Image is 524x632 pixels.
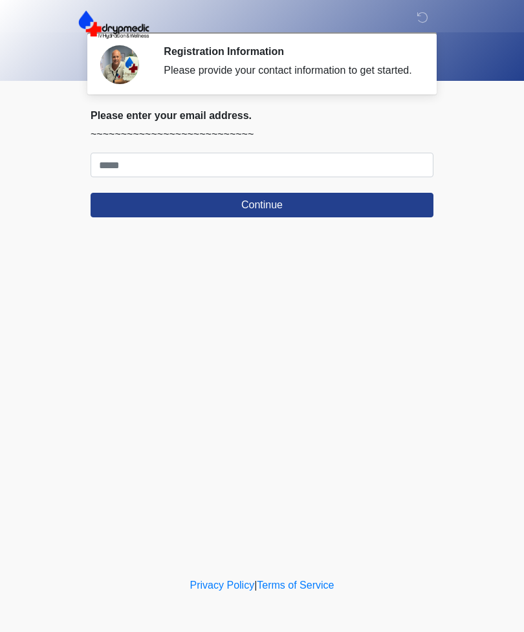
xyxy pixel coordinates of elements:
[164,63,414,78] div: Please provide your contact information to get started.
[190,580,255,591] a: Privacy Policy
[78,10,150,39] img: DrypMedic IV Hydration & Wellness Logo
[164,45,414,58] h2: Registration Information
[100,45,139,84] img: Agent Avatar
[91,127,433,142] p: ~~~~~~~~~~~~~~~~~~~~~~~~~~~
[257,580,334,591] a: Terms of Service
[91,193,433,217] button: Continue
[254,580,257,591] a: |
[91,109,433,122] h2: Please enter your email address.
